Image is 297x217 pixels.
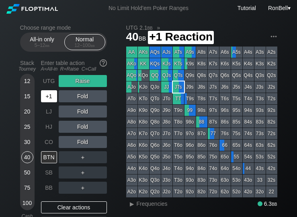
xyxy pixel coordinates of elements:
[258,201,277,207] div: 6.3
[243,81,254,93] div: J4s
[238,5,256,11] a: Tutorial
[196,186,207,197] div: 82o
[41,136,57,148] div: CO
[254,105,266,116] div: 93s
[208,128,219,139] div: 77
[196,47,207,58] div: A8s
[254,163,266,174] div: 43s
[208,105,219,116] div: 97s
[219,128,231,139] div: 76s
[161,128,172,139] div: J7o
[231,105,242,116] div: 95s
[208,174,219,186] div: 73o
[219,116,231,128] div: 86s
[21,75,33,87] div: 12
[173,163,184,174] div: T4o
[138,174,149,186] div: K3o
[161,186,172,197] div: J2o
[41,57,107,75] div: Enter table action
[41,121,57,133] div: HJ
[231,151,242,162] div: 55
[196,58,207,69] div: K8s
[184,47,196,58] div: A9s
[219,186,231,197] div: 62o
[208,186,219,197] div: 72o
[173,151,184,162] div: T5o
[219,151,231,162] div: 65o
[254,81,266,93] div: J3s
[21,182,33,194] div: 75
[17,57,38,75] div: Stack
[208,151,219,162] div: 75o
[184,93,196,104] div: T9s
[173,128,184,139] div: T7o
[196,174,207,186] div: 83o
[21,105,33,118] div: 20
[266,140,277,151] div: 62s
[138,163,149,174] div: K4o
[231,70,242,81] div: Q5s
[161,47,172,58] div: AJs
[269,32,278,41] img: ellipsis.fd386fe8.svg
[161,81,172,93] div: JJ
[173,174,184,186] div: T3o
[41,151,57,163] div: BTN
[196,151,207,162] div: 85o
[66,34,103,50] div: Normal
[184,105,196,116] div: 99
[266,116,277,128] div: 82s
[126,58,137,69] div: AKo
[126,47,137,58] div: AA
[126,151,137,162] div: A5o
[45,43,50,48] span: bb
[219,58,231,69] div: K6s
[231,81,242,93] div: J5s
[125,31,147,44] span: 40
[173,70,184,81] div: QTs
[20,24,107,31] h2: Choose range mode
[254,47,266,58] div: A3s
[196,93,207,104] div: T8s
[208,116,219,128] div: 87s
[41,201,107,213] div: Clear actions
[41,105,57,118] div: LJ
[68,43,102,48] div: 12 – 100
[150,163,161,174] div: Q4o
[21,121,33,133] div: 25
[6,4,58,14] img: Floptimal logo
[254,116,266,128] div: 83s
[161,140,172,151] div: J6o
[196,116,207,128] div: 88
[126,140,137,151] div: A6o
[219,47,231,58] div: A6s
[184,70,196,81] div: Q9s
[126,70,137,81] div: AQo
[59,151,107,163] div: ＋
[126,116,137,128] div: A8o
[268,5,288,11] span: RonBell
[208,93,219,104] div: T7s
[243,128,254,139] div: 74s
[138,151,149,162] div: K5o
[96,5,201,13] div: No Limit Hold’em Poker Ranges
[90,43,95,48] span: bb
[208,81,219,93] div: J7s
[59,90,107,102] div: Fold
[126,128,137,139] div: A7o
[126,81,137,93] div: AJo
[161,163,172,174] div: J4o
[243,186,254,197] div: 42o
[254,70,266,81] div: Q3s
[41,182,57,194] div: BB
[99,59,108,67] img: help.32db89a4.svg
[21,166,33,178] div: 50
[231,140,242,151] div: 65s
[41,90,57,102] div: +1
[126,93,137,104] div: ATo
[21,136,33,148] div: 30
[266,47,277,58] div: A2s
[231,47,242,58] div: A5s
[17,66,38,72] div: Tourney
[196,105,207,116] div: 98s
[184,116,196,128] div: 98o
